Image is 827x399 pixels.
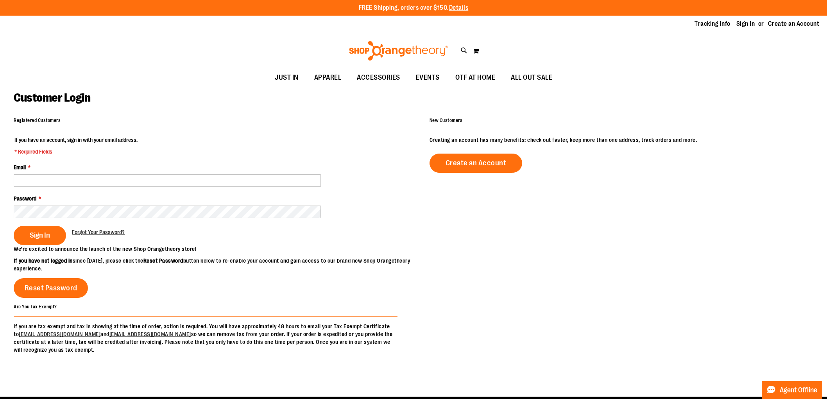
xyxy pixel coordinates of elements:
[430,136,813,144] p: Creating an account has many benefits: check out faster, keep more than one address, track orders...
[14,257,413,272] p: since [DATE], please click the button below to re-enable your account and gain access to our bran...
[275,69,299,86] span: JUST IN
[14,195,36,202] span: Password
[416,69,440,86] span: EVENTS
[14,136,138,156] legend: If you have an account, sign in with your email address.
[30,231,50,240] span: Sign In
[780,386,817,394] span: Agent Offline
[455,69,496,86] span: OTF AT HOME
[14,278,88,298] a: Reset Password
[143,258,183,264] strong: Reset Password
[314,69,342,86] span: APPAREL
[430,154,523,173] a: Create an Account
[14,245,413,253] p: We’re excited to announce the launch of the new Shop Orangetheory store!
[448,69,503,87] a: OTF AT HOME
[762,381,822,399] button: Agent Offline
[348,41,449,61] img: Shop Orangetheory
[768,20,820,28] a: Create an Account
[503,69,560,87] a: ALL OUT SALE
[306,69,349,87] a: APPAREL
[14,258,73,264] strong: If you have not logged in
[72,228,125,236] a: Forgot Your Password?
[14,322,397,354] p: If you are tax exempt and tax is showing at the time of order, action is required. You will have ...
[449,4,469,11] a: Details
[446,159,507,167] span: Create an Account
[408,69,448,87] a: EVENTS
[267,69,306,87] a: JUST IN
[14,148,138,156] span: * Required Fields
[695,20,730,28] a: Tracking Info
[14,226,66,245] button: Sign In
[14,118,61,123] strong: Registered Customers
[349,69,408,87] a: ACCESSORIES
[736,20,755,28] a: Sign In
[357,69,400,86] span: ACCESSORIES
[14,304,57,310] strong: Are You Tax Exempt?
[25,284,77,292] span: Reset Password
[430,118,463,123] strong: New Customers
[511,69,552,86] span: ALL OUT SALE
[72,229,125,235] span: Forgot Your Password?
[19,331,100,337] a: [EMAIL_ADDRESS][DOMAIN_NAME]
[109,331,191,337] a: [EMAIL_ADDRESS][DOMAIN_NAME]
[14,164,26,170] span: Email
[14,91,90,104] span: Customer Login
[359,4,469,13] p: FREE Shipping, orders over $150.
